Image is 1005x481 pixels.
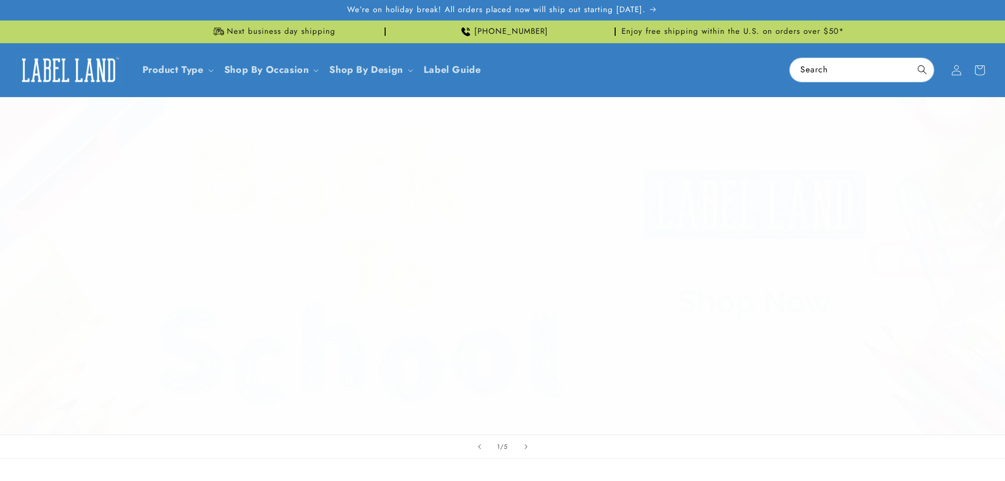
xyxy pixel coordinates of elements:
[329,63,403,77] a: Shop By Design
[504,441,508,452] span: 5
[500,441,504,452] span: /
[468,435,491,458] button: Previous slide
[497,441,500,452] span: 1
[474,26,548,37] span: [PHONE_NUMBER]
[911,58,934,81] button: Search
[218,58,323,82] summary: Shop By Occasion
[347,5,646,15] span: We’re on holiday break! All orders placed now will ship out starting [DATE].
[390,21,616,43] div: Announcement
[224,64,309,76] span: Shop By Occasion
[16,54,121,87] img: Label Land
[136,58,218,82] summary: Product Type
[160,21,386,43] div: Announcement
[227,26,336,37] span: Next business day shipping
[142,63,204,77] a: Product Type
[514,435,538,458] button: Next slide
[424,64,481,76] span: Label Guide
[323,58,417,82] summary: Shop By Design
[417,58,487,82] a: Label Guide
[621,26,844,37] span: Enjoy free shipping within the U.S. on orders over $50*
[12,50,126,90] a: Label Land
[620,21,846,43] div: Announcement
